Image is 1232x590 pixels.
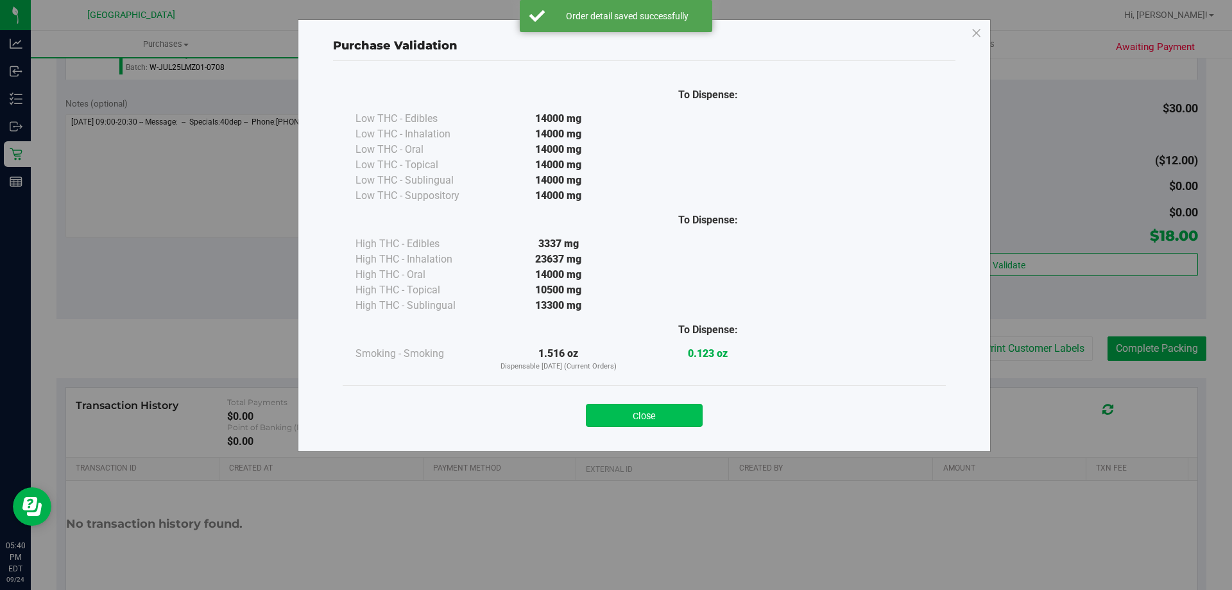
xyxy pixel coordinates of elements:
[688,347,728,360] strong: 0.123 oz
[633,87,783,103] div: To Dispense:
[552,10,703,22] div: Order detail saved successfully
[355,298,484,313] div: High THC - Sublingual
[355,252,484,267] div: High THC - Inhalation
[484,361,633,372] p: Dispensable [DATE] (Current Orders)
[484,346,633,372] div: 1.516 oz
[484,126,633,142] div: 14000 mg
[333,39,458,53] span: Purchase Validation
[355,267,484,282] div: High THC - Oral
[355,236,484,252] div: High THC - Edibles
[484,111,633,126] div: 14000 mg
[355,282,484,298] div: High THC - Topical
[355,142,484,157] div: Low THC - Oral
[484,298,633,313] div: 13300 mg
[355,188,484,204] div: Low THC - Suppository
[355,173,484,188] div: Low THC - Sublingual
[484,157,633,173] div: 14000 mg
[484,142,633,157] div: 14000 mg
[484,282,633,298] div: 10500 mg
[484,252,633,267] div: 23637 mg
[633,322,783,338] div: To Dispense:
[355,126,484,142] div: Low THC - Inhalation
[13,487,51,526] iframe: Resource center
[355,111,484,126] div: Low THC - Edibles
[484,267,633,282] div: 14000 mg
[355,346,484,361] div: Smoking - Smoking
[484,236,633,252] div: 3337 mg
[633,213,783,228] div: To Dispense:
[484,173,633,188] div: 14000 mg
[484,188,633,204] div: 14000 mg
[586,404,703,427] button: Close
[355,157,484,173] div: Low THC - Topical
